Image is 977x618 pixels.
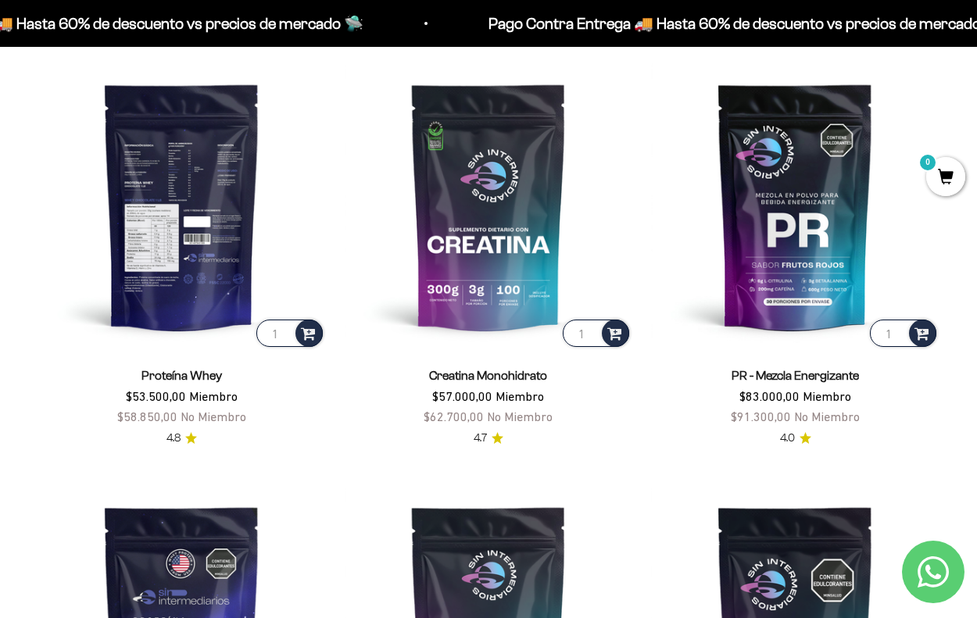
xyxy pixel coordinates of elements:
[432,389,492,403] span: $57.000,00
[474,430,487,447] span: 4.7
[794,409,860,423] span: No Miembro
[424,409,484,423] span: $62.700,00
[189,389,238,403] span: Miembro
[474,430,503,447] a: 4.74.7 de 5.0 estrellas
[780,430,795,447] span: 4.0
[731,409,791,423] span: $91.300,00
[496,389,544,403] span: Miembro
[38,63,326,351] img: Proteína Whey
[181,409,246,423] span: No Miembro
[803,389,851,403] span: Miembro
[117,409,177,423] span: $58.850,00
[926,170,965,187] a: 0
[739,389,800,403] span: $83.000,00
[429,369,547,382] a: Creatina Monohidrato
[166,430,197,447] a: 4.84.8 de 5.0 estrellas
[126,389,186,403] span: $53.500,00
[141,369,222,382] a: Proteína Whey
[918,153,937,172] mark: 0
[487,409,553,423] span: No Miembro
[732,369,859,382] a: PR - Mezcla Energizante
[166,430,181,447] span: 4.8
[780,430,811,447] a: 4.04.0 de 5.0 estrellas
